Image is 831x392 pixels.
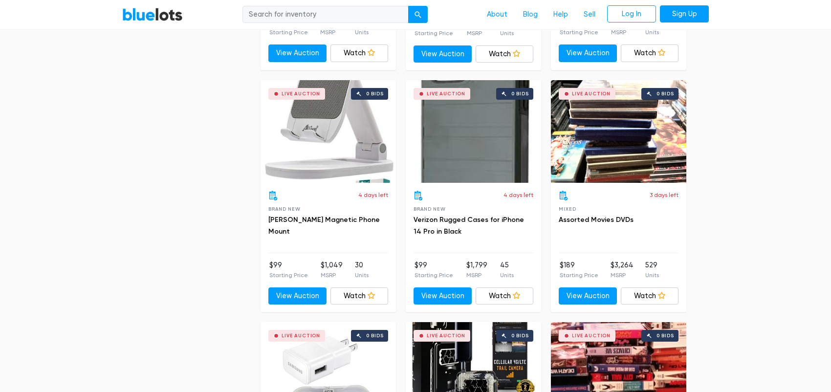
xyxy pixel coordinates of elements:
p: 4 days left [503,191,533,199]
div: 0 bids [511,91,529,96]
a: Watch [476,287,534,305]
p: 4 days left [358,191,388,199]
p: Units [500,271,514,280]
p: Units [355,271,369,280]
a: Log In [607,5,656,23]
li: $1,799 [466,260,487,280]
div: Live Auction [572,91,611,96]
div: 0 bids [656,91,674,96]
p: Starting Price [415,29,453,38]
li: 45 [500,260,514,280]
div: 0 bids [656,333,674,338]
p: MSRP [320,28,343,37]
p: Starting Price [269,271,308,280]
li: 30 [355,260,369,280]
li: $3,264 [611,260,634,280]
div: Live Auction [282,333,320,338]
a: BlueLots [122,7,183,22]
p: MSRP [321,271,343,280]
div: 0 bids [366,333,384,338]
a: View Auction [414,45,472,63]
li: $1,049 [321,260,343,280]
p: Units [645,271,659,280]
a: [PERSON_NAME] Magnetic Phone Mount [268,216,380,236]
div: 0 bids [511,333,529,338]
p: MSRP [466,271,487,280]
p: Units [645,28,659,37]
span: Brand New [268,206,300,212]
a: View Auction [268,287,327,305]
div: Live Auction [282,91,320,96]
a: Live Auction 0 bids [261,80,396,183]
a: About [479,5,515,24]
li: $189 [560,260,598,280]
input: Search for inventory [242,6,409,23]
li: $99 [269,260,308,280]
div: Live Auction [427,91,465,96]
li: 529 [645,260,659,280]
p: Starting Price [560,28,598,37]
a: Watch [621,287,679,305]
a: View Auction [268,44,327,62]
p: Units [355,28,369,37]
p: Starting Price [415,271,453,280]
div: 0 bids [366,91,384,96]
a: Blog [515,5,546,24]
p: Units [500,29,514,38]
span: Mixed [559,206,576,212]
div: Live Auction [572,333,611,338]
p: MSRP [611,271,634,280]
a: View Auction [559,287,617,305]
a: Sell [576,5,603,24]
a: Assorted Movies DVDs [559,216,634,224]
a: Live Auction 0 bids [406,80,541,183]
a: Verizon Rugged Cases for iPhone 14 Pro in Black [414,216,524,236]
p: 3 days left [650,191,678,199]
a: Watch [330,44,389,62]
p: Starting Price [560,271,598,280]
p: MSRP [467,29,486,38]
p: Starting Price [269,28,308,37]
span: Brand New [414,206,445,212]
a: Sign Up [660,5,709,23]
a: Watch [476,45,534,63]
div: Live Auction [427,333,465,338]
a: Help [546,5,576,24]
li: $99 [415,260,453,280]
a: Live Auction 0 bids [551,80,686,183]
a: Watch [330,287,389,305]
a: View Auction [414,287,472,305]
a: Watch [621,44,679,62]
a: View Auction [559,44,617,62]
p: MSRP [611,28,633,37]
